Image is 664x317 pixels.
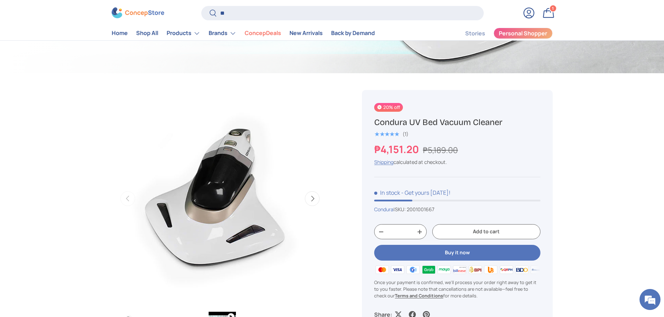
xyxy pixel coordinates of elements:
span: 1 [552,6,554,11]
img: bpi [468,264,483,275]
span: Personal Shopper [499,31,547,36]
img: ubp [483,264,498,275]
span: SKU: [395,206,406,213]
div: calculated at checkout. [374,158,540,166]
img: ConcepStore [112,8,164,19]
img: metrobank [530,264,545,275]
button: Add to cart [432,224,540,239]
span: In stock [374,189,400,197]
div: Chat with us now [36,39,118,48]
span: We're online! [41,88,97,159]
img: bdo [514,264,530,275]
div: Minimize live chat window [115,4,132,20]
a: Personal Shopper [494,28,553,39]
nav: Primary [112,26,375,40]
img: grabpay [421,264,436,275]
a: Shop All [136,27,158,40]
summary: Products [162,26,204,40]
strong: ₱4,151.20 [374,142,421,156]
a: Back by Demand [331,27,375,40]
img: qrph [498,264,514,275]
div: 5.0 out of 5.0 stars [374,131,399,137]
a: 5.0 out of 5.0 stars (1) [374,130,408,137]
summary: Brands [204,26,240,40]
s: ₱5,189.00 [423,144,458,156]
a: ConcepDeals [245,27,281,40]
button: Buy it now [374,245,540,261]
span: 20% off [374,103,403,112]
img: gcash [405,264,421,275]
div: (1) [403,131,408,137]
img: master [374,264,390,275]
span: ★★★★★ [374,131,399,138]
a: New Arrivals [289,27,323,40]
img: visa [390,264,405,275]
nav: Secondary [448,26,553,40]
h1: Condura UV Bed Vacuum Cleaner [374,117,540,128]
span: 2001001667 [407,206,434,213]
a: Shipping [374,159,393,165]
a: Stories [465,27,485,40]
a: Home [112,27,128,40]
p: Once your payment is confirmed, we'll process your order right away to get it to you faster. Plea... [374,279,540,299]
span: | [393,206,434,213]
p: - Get yours [DATE]! [401,189,450,197]
a: Condura [374,206,393,213]
textarea: Type your message and hit 'Enter' [4,191,133,216]
a: Terms and Conditions [395,292,443,299]
img: billease [452,264,467,275]
img: maya [436,264,452,275]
